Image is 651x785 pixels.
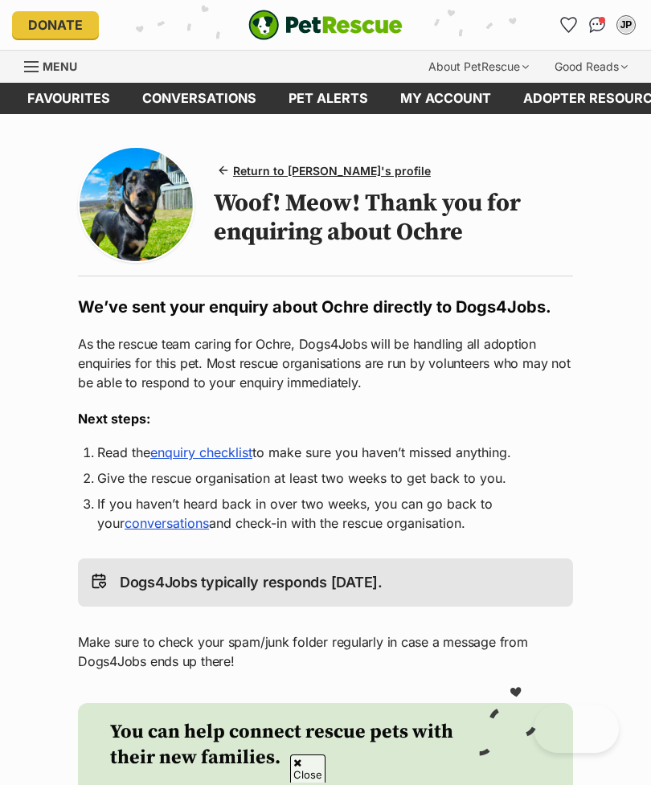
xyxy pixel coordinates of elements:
[43,59,77,73] span: Menu
[248,10,403,40] img: logo-e224e6f780fb5917bec1dbf3a21bbac754714ae5b6737aabdf751b685950b380.svg
[120,571,383,594] p: Dogs4Jobs typically responds [DATE].
[417,51,540,83] div: About PetRescue
[233,162,431,179] span: Return to [PERSON_NAME]'s profile
[555,12,639,38] ul: Account quick links
[534,705,619,753] iframe: Help Scout Beacon - Open
[555,12,581,38] a: Favourites
[110,719,477,771] h2: You can help connect rescue pets with their new families.
[584,12,610,38] a: Conversations
[24,51,88,80] a: Menu
[214,189,573,247] h1: Woof! Meow! Thank you for enquiring about Ochre
[97,443,554,462] li: Read the to make sure you haven’t missed anything.
[126,83,272,114] a: conversations
[78,632,573,671] p: Make sure to check your spam/junk folder regularly in case a message from Dogs4Jobs ends up there!
[384,83,507,114] a: My account
[543,51,639,83] div: Good Reads
[272,83,384,114] a: Pet alerts
[125,515,209,531] a: conversations
[80,148,193,261] img: Photo of Ochre
[78,334,573,392] p: As the rescue team caring for Ochre, Dogs4Jobs will be handling all adoption enquiries for this p...
[78,409,573,428] h3: Next steps:
[11,83,126,114] a: Favourites
[150,444,252,460] a: enquiry checklist
[248,10,403,40] a: PetRescue
[589,17,606,33] img: chat-41dd97257d64d25036548639549fe6c8038ab92f7586957e7f3b1b290dea8141.svg
[78,296,573,318] h2: We’ve sent your enquiry about Ochre directly to Dogs4Jobs.
[214,159,437,182] a: Return to [PERSON_NAME]'s profile
[290,754,325,783] span: Close
[613,12,639,38] button: My account
[618,17,634,33] div: JP
[97,468,554,488] li: Give the rescue organisation at least two weeks to get back to you.
[97,494,554,533] li: If you haven’t heard back in over two weeks, you can go back to your and check-in with the rescue...
[12,11,99,39] a: Donate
